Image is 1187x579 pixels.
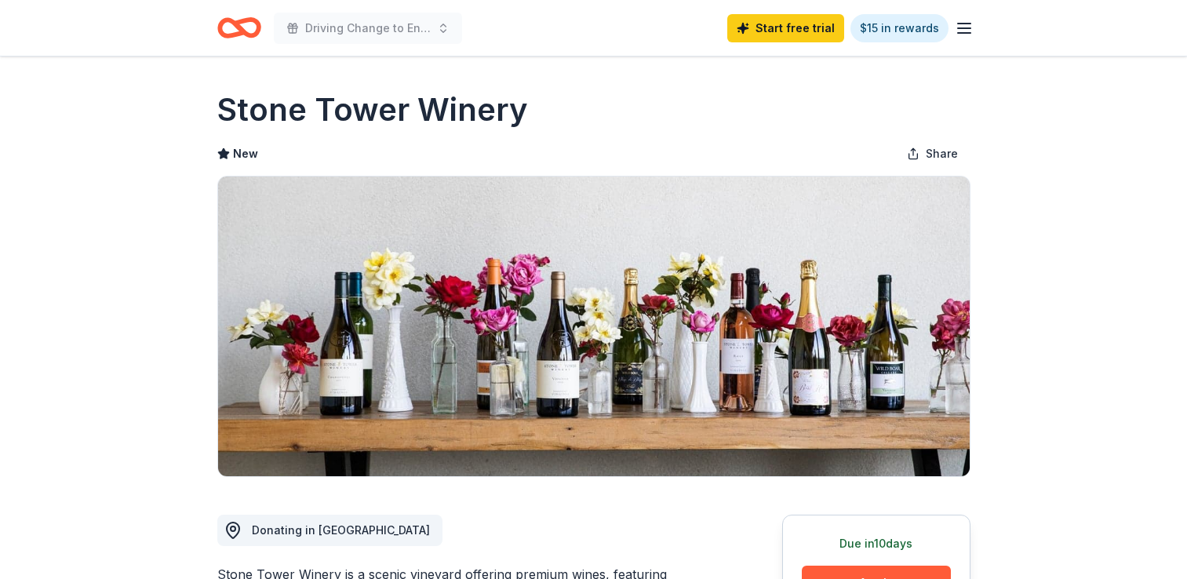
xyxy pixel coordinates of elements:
span: Driving Change to End Domestic Violence [305,19,431,38]
h1: Stone Tower Winery [217,88,528,132]
a: $15 in rewards [850,14,949,42]
span: Share [926,144,958,163]
span: New [233,144,258,163]
div: Due in 10 days [802,534,951,553]
span: Donating in [GEOGRAPHIC_DATA] [252,523,430,537]
a: Start free trial [727,14,844,42]
a: Home [217,9,261,46]
button: Driving Change to End Domestic Violence [274,13,462,44]
img: Image for Stone Tower Winery [218,177,970,476]
button: Share [894,138,970,169]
